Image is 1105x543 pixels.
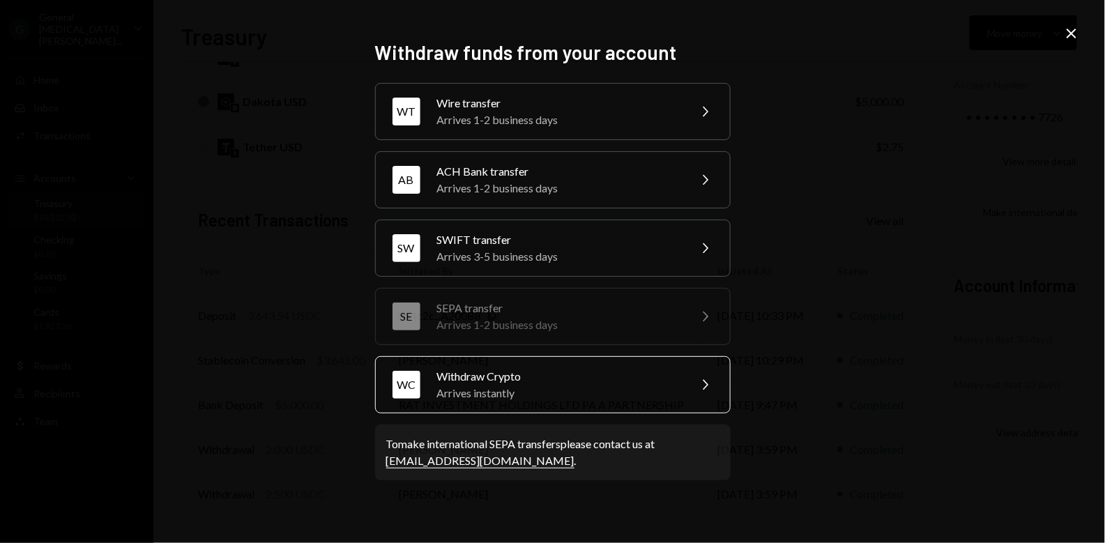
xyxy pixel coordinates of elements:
[437,368,680,385] div: Withdraw Crypto
[437,95,680,112] div: Wire transfer
[437,300,680,316] div: SEPA transfer
[437,163,680,180] div: ACH Bank transfer
[375,356,731,413] button: WCWithdraw CryptoArrives instantly
[393,234,420,262] div: SW
[437,248,680,265] div: Arrives 3-5 business days
[437,316,680,333] div: Arrives 1-2 business days
[375,39,731,66] h2: Withdraw funds from your account
[393,166,420,194] div: AB
[393,303,420,330] div: SE
[386,454,574,468] a: [EMAIL_ADDRESS][DOMAIN_NAME]
[437,180,680,197] div: Arrives 1-2 business days
[375,220,731,277] button: SWSWIFT transferArrives 3-5 business days
[375,151,731,208] button: ABACH Bank transferArrives 1-2 business days
[437,385,680,401] div: Arrives instantly
[437,231,680,248] div: SWIFT transfer
[375,288,731,345] button: SESEPA transferArrives 1-2 business days
[375,83,731,140] button: WTWire transferArrives 1-2 business days
[393,371,420,399] div: WC
[386,436,719,469] div: To make international SEPA transfers please contact us at .
[393,98,420,125] div: WT
[437,112,680,128] div: Arrives 1-2 business days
